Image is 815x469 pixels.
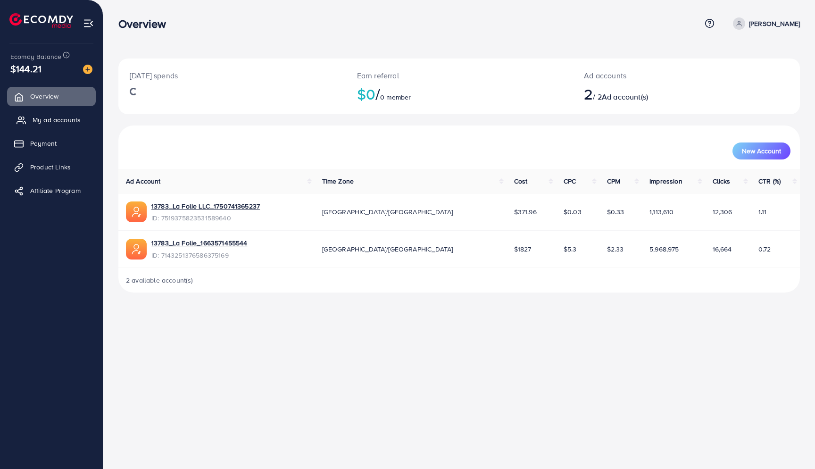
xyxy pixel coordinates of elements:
[564,176,576,186] span: CPC
[584,70,732,81] p: Ad accounts
[30,162,71,172] span: Product Links
[514,176,528,186] span: Cost
[380,92,411,102] span: 0 member
[7,87,96,106] a: Overview
[322,207,453,217] span: [GEOGRAPHIC_DATA]/[GEOGRAPHIC_DATA]
[151,201,260,211] a: 13783_La Folie LLC_1750741365237
[607,176,620,186] span: CPM
[126,176,161,186] span: Ad Account
[30,186,81,195] span: Affiliate Program
[33,115,81,125] span: My ad accounts
[607,244,624,254] span: $2.33
[322,244,453,254] span: [GEOGRAPHIC_DATA]/[GEOGRAPHIC_DATA]
[758,207,767,217] span: 1.11
[749,18,800,29] p: [PERSON_NAME]
[322,176,354,186] span: Time Zone
[649,244,679,254] span: 5,968,975
[83,65,92,74] img: image
[151,238,247,248] a: 13783_La Folie_1663571455544
[375,83,380,105] span: /
[713,207,732,217] span: 12,306
[564,207,582,217] span: $0.03
[758,176,781,186] span: CTR (%)
[742,148,781,154] span: New Account
[83,18,94,29] img: menu
[514,207,537,217] span: $371.96
[10,62,42,75] span: $144.21
[9,13,73,28] img: logo
[151,251,247,260] span: ID: 7143251376586375169
[649,207,674,217] span: 1,113,610
[7,181,96,200] a: Affiliate Program
[126,276,193,285] span: 2 available account(s)
[607,207,624,217] span: $0.33
[126,201,147,222] img: ic-ads-acc.e4c84228.svg
[30,139,57,148] span: Payment
[564,244,577,254] span: $5.3
[713,176,731,186] span: Clicks
[602,92,648,102] span: Ad account(s)
[126,239,147,260] img: ic-ads-acc.e4c84228.svg
[151,213,260,223] span: ID: 7519375823531589640
[10,52,61,61] span: Ecomdy Balance
[584,83,593,105] span: 2
[758,244,771,254] span: 0.72
[357,70,562,81] p: Earn referral
[649,176,682,186] span: Impression
[118,17,174,31] h3: Overview
[130,70,334,81] p: [DATE] spends
[732,142,790,159] button: New Account
[7,110,96,129] a: My ad accounts
[713,244,732,254] span: 16,664
[357,85,562,103] h2: $0
[729,17,800,30] a: [PERSON_NAME]
[584,85,732,103] h2: / 2
[514,244,532,254] span: $1827
[7,134,96,153] a: Payment
[7,158,96,176] a: Product Links
[30,92,58,101] span: Overview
